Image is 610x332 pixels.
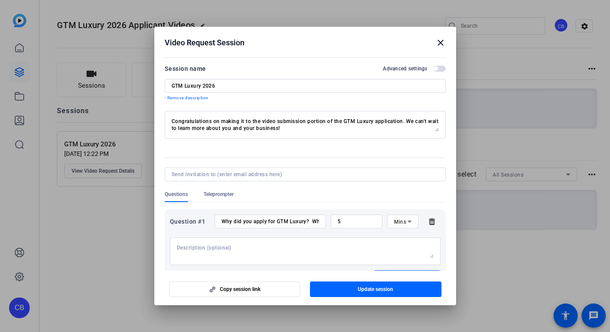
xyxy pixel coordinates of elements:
[310,281,441,297] button: Update session
[169,281,300,297] button: Copy session link
[172,82,439,89] input: Enter Session Name
[220,286,260,293] span: Copy session link
[165,191,188,198] span: Questions
[203,191,234,198] span: Teleprompter
[358,286,393,293] span: Update session
[165,95,446,101] p: - Remove description
[383,65,427,72] h2: Advanced settings
[165,38,446,48] div: Video Request Session
[435,38,446,48] mat-icon: close
[222,218,319,225] input: Enter your question here
[374,270,441,286] button: Add another question
[394,219,406,225] span: Mins
[165,63,206,74] div: Session name
[170,216,210,227] div: Question #1
[338,218,376,225] input: Time
[172,171,435,178] input: Send invitation to (enter email address here)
